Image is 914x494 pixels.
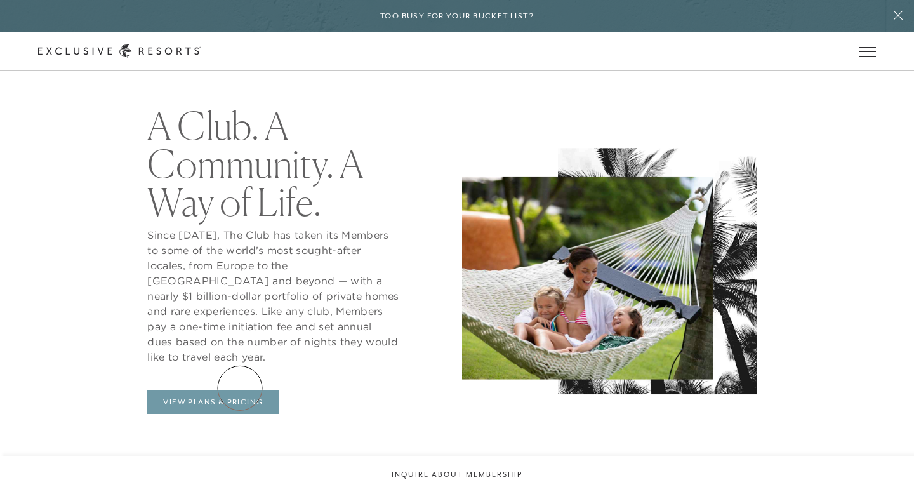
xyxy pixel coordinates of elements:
[558,148,757,394] img: Black and white palm trees.
[859,47,876,56] button: Open navigation
[856,436,914,494] iframe: Qualified Messenger
[147,390,279,414] a: View Plans & Pricing
[147,107,399,221] h2: A Club. A Community. A Way of Life.
[380,10,534,22] h6: Too busy for your bucket list?
[147,227,399,364] p: Since [DATE], The Club has taken its Members to some of the world’s most sought-after locales, fr...
[462,177,713,380] img: A member of the vacation club Exclusive Resorts relaxing in a hammock with her two children at a ...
